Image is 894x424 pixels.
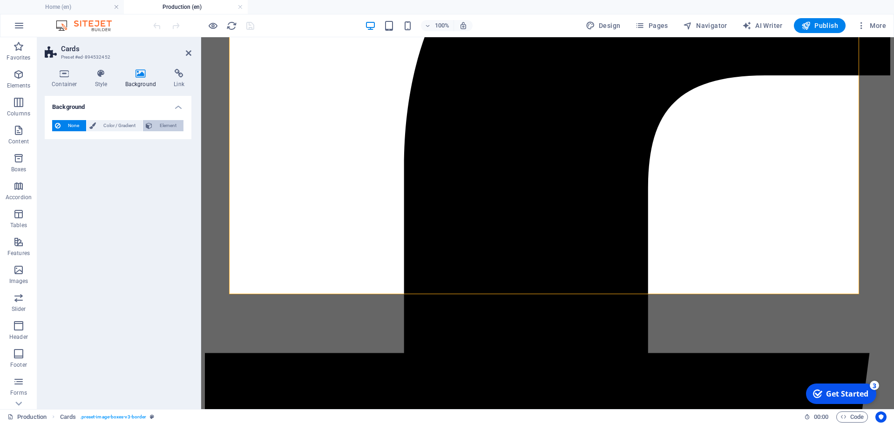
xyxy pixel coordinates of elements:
[61,53,173,61] h3: Preset #ed-894532452
[118,69,167,88] h4: Background
[836,411,868,423] button: Code
[582,18,624,33] button: Design
[6,194,32,201] p: Accordion
[99,120,140,131] span: Color / Gradient
[226,20,237,31] button: reload
[875,411,887,423] button: Usercentrics
[814,411,828,423] span: 00 00
[459,21,467,30] i: On resize automatically adjust zoom level to fit chosen device.
[11,166,27,173] p: Boxes
[80,411,147,423] span: . preset-image-boxes-v3-border
[635,21,668,30] span: Pages
[582,18,624,33] div: Design (Ctrl+Alt+Y)
[857,21,886,30] span: More
[60,411,154,423] nav: breadcrumb
[45,69,88,88] h4: Container
[679,18,731,33] button: Navigator
[9,277,28,285] p: Images
[60,411,76,423] span: Click to select. Double-click to edit
[631,18,671,33] button: Pages
[7,110,30,117] p: Columns
[54,20,123,31] img: Editor Logo
[738,18,786,33] button: AI Writer
[804,411,829,423] h6: Session time
[683,21,727,30] span: Navigator
[10,389,27,397] p: Forms
[87,120,142,131] button: Color / Gradient
[143,120,183,131] button: Element
[794,18,846,33] button: Publish
[586,21,621,30] span: Design
[61,45,191,53] h2: Cards
[8,138,29,145] p: Content
[88,69,118,88] h4: Style
[52,120,86,131] button: None
[801,21,838,30] span: Publish
[7,249,30,257] p: Features
[853,18,890,33] button: More
[63,120,83,131] span: None
[7,411,47,423] a: Click to cancel selection. Double-click to open Pages
[9,333,28,341] p: Header
[435,20,450,31] h6: 100%
[25,9,68,19] div: Get Started
[167,69,191,88] h4: Link
[421,20,454,31] button: 100%
[10,361,27,369] p: Footer
[5,4,75,24] div: Get Started 3 items remaining, 40% complete
[155,120,181,131] span: Element
[10,222,27,229] p: Tables
[150,414,154,419] i: This element is a customizable preset
[45,96,191,113] h4: Background
[124,2,248,12] h4: Production (en)
[12,305,26,313] p: Slider
[7,54,30,61] p: Favorites
[742,21,783,30] span: AI Writer
[820,413,822,420] span: :
[7,82,31,89] p: Elements
[840,411,864,423] span: Code
[69,1,78,10] div: 3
